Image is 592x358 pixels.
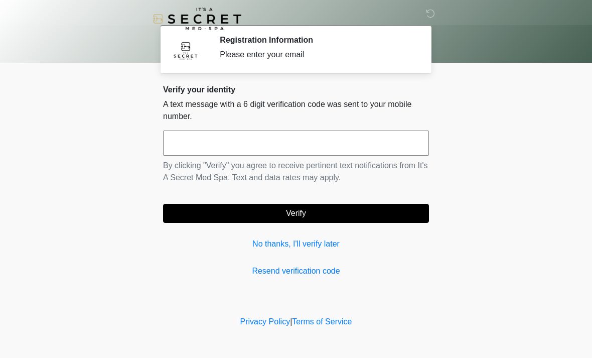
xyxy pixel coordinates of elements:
[163,98,429,123] p: A text message with a 6 digit verification code was sent to your mobile number.
[163,160,429,184] p: By clicking "Verify" you agree to receive pertinent text notifications from It's A Secret Med Spa...
[292,317,352,326] a: Terms of Service
[220,35,414,45] h2: Registration Information
[163,204,429,223] button: Verify
[163,85,429,94] h2: Verify your identity
[163,265,429,277] a: Resend verification code
[163,238,429,250] a: No thanks, I'll verify later
[171,35,201,65] img: Agent Avatar
[220,49,414,61] div: Please enter your email
[290,317,292,326] a: |
[153,8,241,30] img: It's A Secret Med Spa Logo
[240,317,290,326] a: Privacy Policy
